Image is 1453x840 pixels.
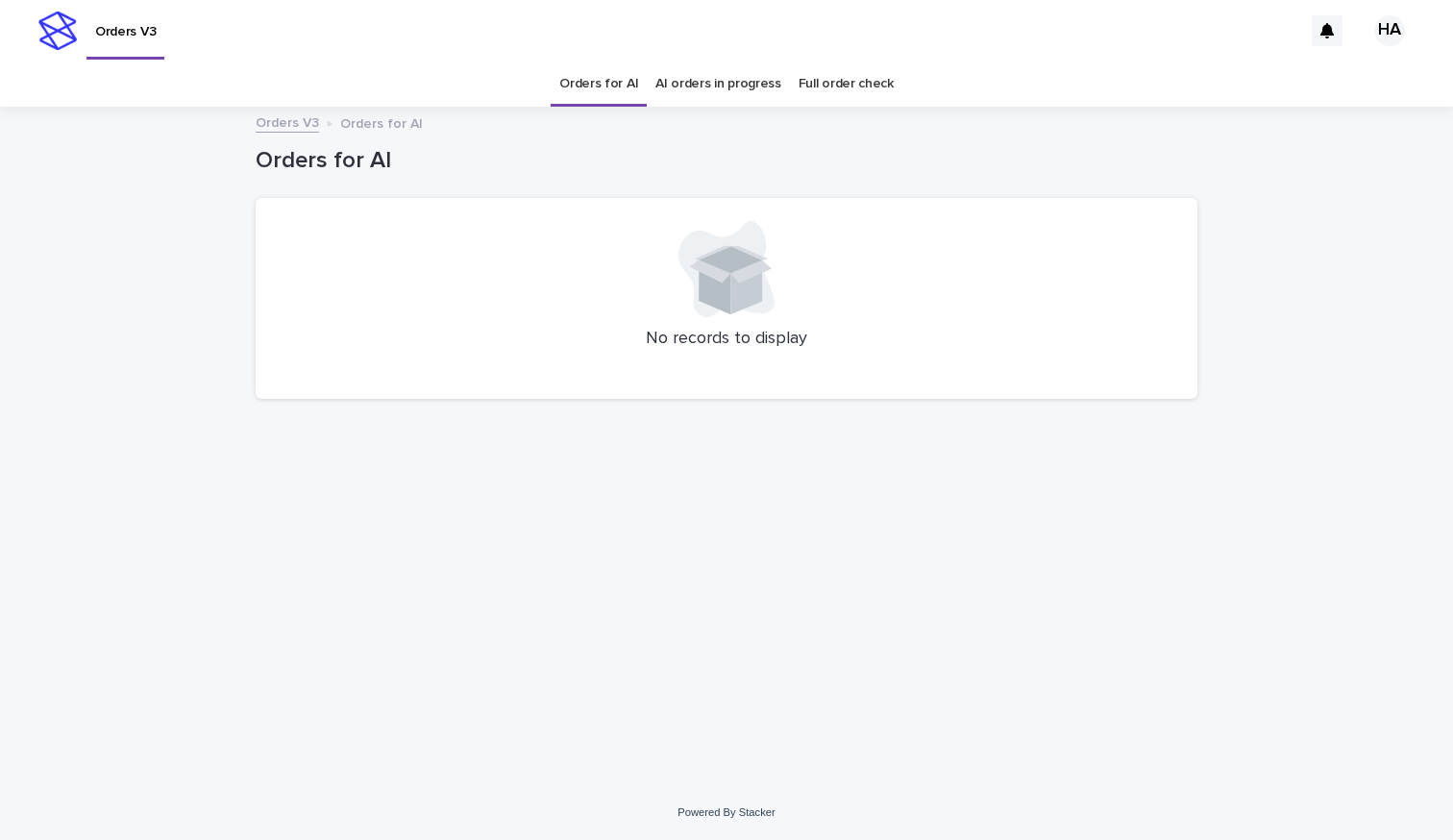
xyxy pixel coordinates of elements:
a: Full order check [799,62,894,107]
a: Orders for AI [559,62,638,107]
h1: Orders for AI [256,147,1197,175]
a: Powered By Stacker [677,806,775,818]
img: stacker-logo-s-only.png [38,12,77,50]
p: Orders for AI [340,111,423,133]
div: HA [1374,15,1405,46]
a: Orders V3 [256,111,319,133]
p: No records to display [279,329,1174,350]
a: AI orders in progress [655,62,781,107]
